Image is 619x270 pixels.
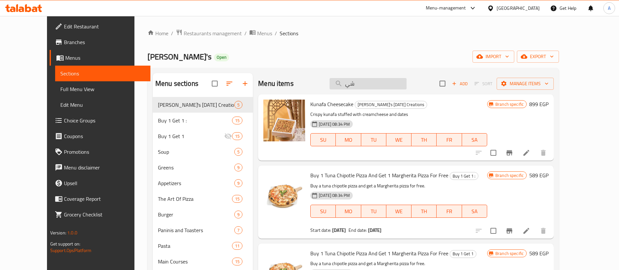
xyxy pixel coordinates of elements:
div: items [232,132,242,140]
span: Buy 1 Tuna Chipotle Pizza And Get 1 Margherita Pizza For Free [310,170,448,180]
span: Branch specific [493,101,526,107]
span: [DATE] 08:34 PM [316,192,352,199]
li: / [275,29,277,37]
button: FR [437,133,462,146]
div: [PERSON_NAME]'s [DATE] Creations5 [153,97,253,113]
a: Branches [50,34,150,50]
p: Buy a tuna chipotle pizza and get a Margherita pizza for free. [310,260,487,268]
h6: 899 EGP [529,100,549,109]
a: Edit menu item [522,227,530,235]
span: TH [414,135,434,145]
a: Coupons [50,128,150,144]
span: Restaurants management [184,29,242,37]
span: Main Courses [158,258,232,265]
div: items [232,258,242,265]
span: Full Menu View [60,85,145,93]
button: WE [386,133,411,146]
nav: breadcrumb [147,29,559,38]
span: Select section [436,77,449,90]
span: Select section first [470,79,497,89]
img: Buy 1 Tuna Chipotle Pizza And Get 1 Margherita Pizza For Free [263,171,305,213]
button: Add [449,79,470,89]
button: TU [361,205,386,218]
span: Coupons [64,132,145,140]
span: MO [338,135,358,145]
button: Branch-specific-item [502,223,517,239]
a: Support.OpsPlatform [50,246,92,255]
span: Sections [60,70,145,77]
button: SU [310,205,336,218]
div: Open [214,54,229,61]
div: Buy 1 Get 115 [153,128,253,144]
a: Restaurants management [176,29,242,38]
div: Pasta11 [153,238,253,254]
li: / [171,29,173,37]
span: Burger [158,211,234,218]
div: Appetizers [158,179,234,187]
div: Greens9 [153,160,253,175]
button: export [517,51,559,63]
span: 9 [235,165,242,171]
span: Sort sections [222,76,237,91]
div: The Art Of Pizza15 [153,191,253,207]
li: / [244,29,247,37]
div: Buy 1 Get 1 : [450,172,478,180]
div: items [234,179,242,187]
span: Edit Restaurant [64,23,145,30]
div: Paninis and Toasters [158,226,234,234]
span: 1.0.0 [67,229,77,237]
span: Add item [449,79,470,89]
span: Choice Groups [64,117,145,124]
button: Manage items [497,78,554,90]
span: SU [313,135,333,145]
h6: 589 EGP [529,171,549,180]
span: Get support on: [50,240,80,248]
span: End date: [348,226,367,234]
button: Branch-specific-item [502,145,517,161]
a: Coverage Report [50,191,150,207]
span: Buy 1 Tuna Chipotle Pizza And Get 1 Margherita Pizza For Free [310,248,448,258]
span: Sections [280,29,298,37]
a: Menus [50,50,150,66]
div: Pasta [158,242,232,250]
button: SU [310,133,336,146]
svg: Inactive section [224,132,232,140]
input: search [330,78,407,89]
span: Select to update [487,224,500,238]
div: items [234,211,242,218]
a: Upsell [50,175,150,191]
button: TH [411,205,437,218]
p: Buy a tuna chipotle pizza and get a Margherita pizza for free. [310,182,487,190]
span: Menus [257,29,272,37]
span: FR [439,135,459,145]
span: A [608,5,611,12]
div: Menu-management [426,4,466,12]
div: items [234,164,242,171]
div: Appetizers9 [153,175,253,191]
a: Edit Menu [55,97,150,113]
span: Start date: [310,226,331,234]
button: MO [336,133,361,146]
span: WE [389,207,409,216]
button: delete [535,223,551,239]
div: Soup [158,148,234,156]
span: Buy 1 Get 1 [158,132,224,140]
div: Soup5 [153,144,253,160]
span: Branch specific [493,172,526,179]
h6: 589 EGP [529,249,549,258]
span: [PERSON_NAME]'s [DATE] Creations [158,101,234,109]
span: 15 [232,196,242,202]
div: Burger9 [153,207,253,222]
span: Greens [158,164,234,171]
div: Paninis and Toasters7 [153,222,253,238]
a: Menus [249,29,272,38]
a: Grocery Checklist [50,207,150,222]
div: items [234,148,242,156]
span: 9 [235,212,242,218]
h2: Menu items [258,79,294,88]
button: Add section [237,76,253,91]
span: 5 [235,102,242,108]
div: items [234,101,242,109]
span: Menus [65,54,145,62]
